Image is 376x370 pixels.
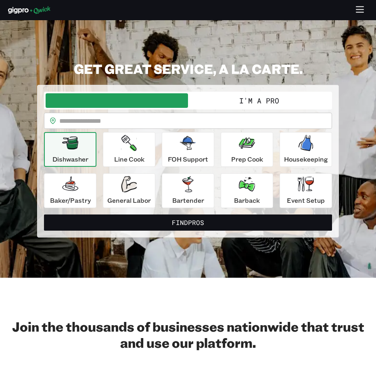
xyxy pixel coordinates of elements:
p: Prep Cook [231,154,263,164]
p: Line Cook [114,154,144,164]
p: FOH Support [168,154,208,164]
p: Housekeeping [284,154,328,164]
button: General Labor [103,173,155,208]
button: Line Cook [103,132,155,167]
p: Baker/Pastry [50,196,91,205]
button: Prep Cook [221,132,273,167]
p: Dishwasher [52,154,88,164]
button: Dishwasher [44,132,96,167]
h2: Join the thousands of businesses nationwide that trust and use our platform. [8,318,368,351]
button: I'm a Business [46,93,188,108]
button: FOH Support [162,132,214,167]
h2: GET GREAT SERVICE, A LA CARTE. [37,61,339,77]
p: General Labor [107,196,151,205]
p: Event Setup [287,196,325,205]
button: Event Setup [280,173,332,208]
button: Baker/Pastry [44,173,96,208]
button: Bartender [162,173,214,208]
p: Barback [234,196,260,205]
button: Barback [221,173,273,208]
button: I'm a Pro [188,93,330,108]
button: FindPros [44,214,332,231]
button: Housekeeping [280,132,332,167]
p: Bartender [172,196,204,205]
